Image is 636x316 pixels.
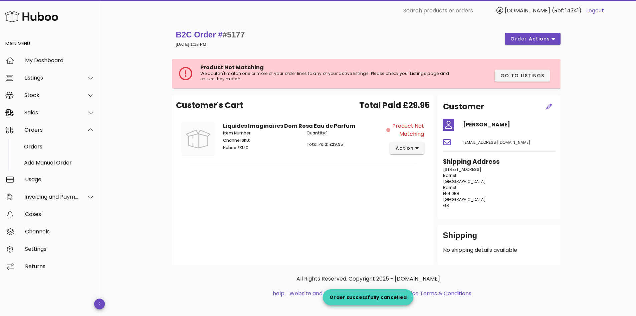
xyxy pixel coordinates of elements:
[24,92,79,98] div: Stock
[463,121,555,129] h4: [PERSON_NAME]
[25,263,95,270] div: Returns
[273,290,284,297] a: help
[177,275,559,283] p: All Rights Reserved. Copyright 2025 - [DOMAIN_NAME]
[24,160,95,166] div: Add Manual Order
[289,290,389,297] a: Website and Dashboard Terms of Use
[24,143,95,150] div: Orders
[176,42,206,47] small: [DATE] 1:18 PM
[443,179,486,184] span: [GEOGRAPHIC_DATA]
[176,99,243,111] span: Customer's Cart
[306,141,343,147] span: Total Paid: £29.95
[323,294,413,301] div: Order successfully cancelled
[24,194,79,200] div: Invoicing and Payments
[399,290,471,297] a: Service Terms & Conditions
[223,130,251,136] span: Item Number:
[5,9,58,24] img: Huboo Logo
[586,7,604,15] a: Logout
[25,246,95,252] div: Settings
[24,127,79,133] div: Orders
[287,290,471,298] li: and
[552,7,582,14] span: (Ref: 14341)
[223,145,246,150] span: Huboo SKU:
[443,173,456,178] span: Barnet
[390,142,424,154] button: action
[510,35,550,42] span: order actions
[443,191,459,196] span: EN4 0BB
[306,130,382,136] p: 1
[500,72,545,79] span: Go to Listings
[395,145,414,152] span: action
[443,197,486,202] span: [GEOGRAPHIC_DATA]
[25,228,95,235] div: Channels
[25,57,95,64] div: My Dashboard
[443,185,456,190] span: Barnet
[223,122,355,130] strong: Liquides Imaginaires Dom Rosa Eau de Parfum
[495,70,550,82] button: Go to Listings
[443,101,484,113] h2: Customer
[392,122,424,138] span: Product Not Matching
[443,167,481,172] span: [STREET_ADDRESS]
[443,203,449,208] span: GB
[359,99,430,111] span: Total Paid £29.95
[443,157,555,167] h3: Shipping Address
[181,122,215,156] img: Product Image
[200,71,462,82] p: We couldn't match one or more of your order lines to any of your active listings. Please check yo...
[443,230,555,246] div: Shipping
[24,75,79,81] div: Listings
[223,30,245,39] span: #5177
[200,64,264,71] span: Product Not Matching
[176,30,245,39] strong: B2C Order #
[505,7,550,14] span: [DOMAIN_NAME]
[25,176,95,183] div: Usage
[505,33,560,45] button: order actions
[306,130,326,136] span: Quantity:
[25,211,95,217] div: Cases
[223,145,299,151] p: 0
[443,246,555,254] p: No shipping details available
[24,109,79,116] div: Sales
[223,137,250,143] span: Channel SKU:
[463,139,531,145] span: [EMAIL_ADDRESS][DOMAIN_NAME]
